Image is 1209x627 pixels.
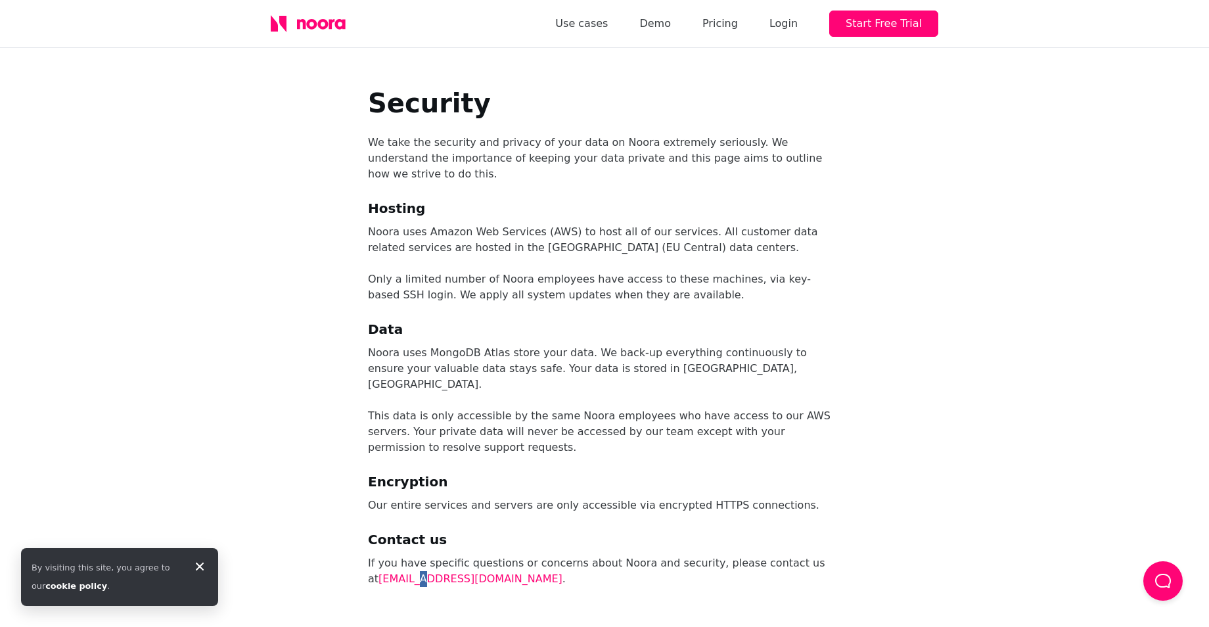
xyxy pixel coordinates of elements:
a: Use cases [555,14,608,33]
button: Load Chat [1143,561,1183,601]
h2: Contact us [368,529,841,550]
h1: Security [368,87,841,119]
a: [EMAIL_ADDRESS][DOMAIN_NAME] [378,572,562,585]
p: Only a limited number of Noora employees have access to these machines, via key-based SSH login. ... [368,271,841,303]
p: Noora uses MongoDB Atlas store your data. We back-up everything continuously to ensure your valua... [368,345,841,392]
a: Pricing [702,14,738,33]
p: This data is only accessible by the same Noora employees who have access to our AWS servers. Your... [368,408,841,455]
button: Start Free Trial [829,11,938,37]
p: If you have specific questions or concerns about Noora and security, please contact us at . [368,555,841,587]
p: Noora uses Amazon Web Services (AWS) to host all of our services. All customer data related servi... [368,224,841,256]
p: Our entire services and servers are only accessible via encrypted HTTPS connections. [368,498,841,513]
h2: Data [368,319,841,340]
p: We take the security and privacy of your data on Noora extremely seriously. We understand the imp... [368,135,841,182]
a: Demo [639,14,671,33]
h2: Encryption [368,471,841,492]
h2: Hosting [368,198,841,219]
div: By visiting this site, you agree to our . [32,559,181,595]
div: Login [769,14,798,33]
a: cookie policy [45,581,107,591]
